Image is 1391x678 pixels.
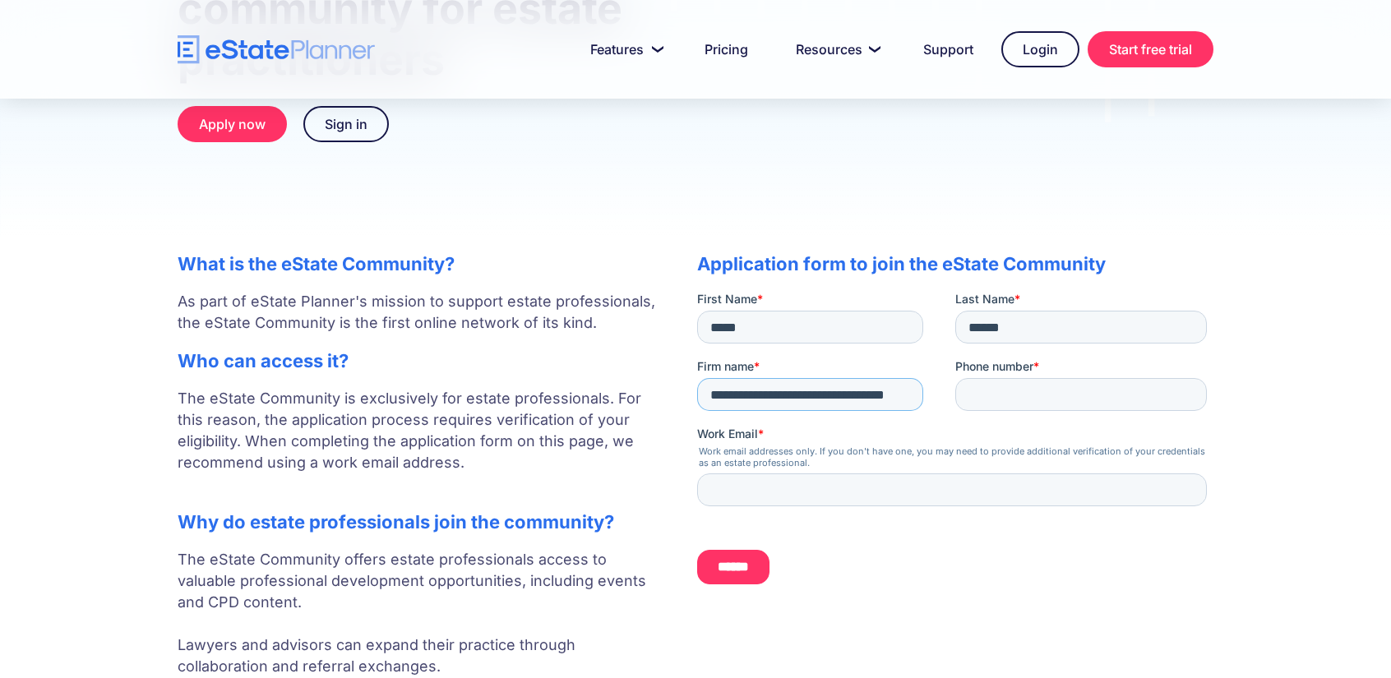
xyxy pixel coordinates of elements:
[697,253,1213,274] h2: Application form to join the eState Community
[1001,31,1079,67] a: Login
[697,291,1213,597] iframe: To enrich screen reader interactions, please activate Accessibility in Grammarly extension settings
[178,253,664,274] h2: What is the eState Community?
[1088,31,1213,67] a: Start free trial
[178,511,664,533] h2: Why do estate professionals join the community?
[178,35,375,64] a: home
[178,388,664,495] p: The eState Community is exclusively for estate professionals. For this reason, the application pr...
[903,33,993,66] a: Support
[685,33,768,66] a: Pricing
[178,291,664,334] p: As part of eState Planner's mission to support estate professionals, the eState Community is the ...
[178,350,664,371] h2: Who can access it?
[776,33,895,66] a: Resources
[571,33,677,66] a: Features
[178,106,287,142] a: Apply now
[303,106,389,142] a: Sign in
